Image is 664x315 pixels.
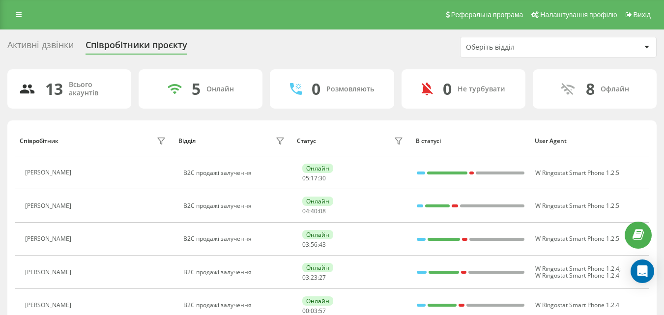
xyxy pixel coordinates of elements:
div: Open Intercom Messenger [631,259,654,283]
span: W Ringostat Smart Phone 1.2.5 [535,201,619,210]
div: Статус [297,138,316,144]
div: User Agent [535,138,644,144]
span: 00 [302,307,309,315]
div: : : [302,308,326,315]
div: Онлайн [302,263,333,272]
span: Вихід [634,11,651,19]
span: 30 [319,174,326,182]
div: 0 [312,80,320,98]
div: 0 [443,80,452,98]
div: [PERSON_NAME] [25,302,74,309]
span: Налаштування профілю [540,11,617,19]
div: : : [302,175,326,182]
div: 13 [45,80,63,98]
div: Всього акаунтів [69,81,119,97]
div: B2C продажі залучення [183,302,287,309]
span: 56 [311,240,318,249]
div: Оберіть відділ [466,43,583,52]
div: Співробітник [20,138,58,144]
span: 03 [311,307,318,315]
div: [PERSON_NAME] [25,202,74,209]
div: B2C продажі залучення [183,235,287,242]
div: Онлайн [302,230,333,239]
span: 57 [319,307,326,315]
span: 08 [319,207,326,215]
div: Розмовляють [326,85,374,93]
div: В статусі [416,138,525,144]
span: W Ringostat Smart Phone 1.2.5 [535,169,619,177]
span: W Ringostat Smart Phone 1.2.4 [535,301,619,309]
div: 5 [192,80,201,98]
div: Онлайн [206,85,234,93]
div: [PERSON_NAME] [25,269,74,276]
span: 17 [311,174,318,182]
span: 04 [302,207,309,215]
div: Офлайн [601,85,629,93]
div: [PERSON_NAME] [25,235,74,242]
div: Не турбувати [458,85,505,93]
div: Онлайн [302,296,333,306]
span: 03 [302,273,309,282]
div: 8 [586,80,595,98]
span: W Ringostat Smart Phone 1.2.4 [535,271,619,280]
span: 43 [319,240,326,249]
div: Активні дзвінки [7,40,74,55]
div: Відділ [178,138,196,144]
span: 40 [311,207,318,215]
div: [PERSON_NAME] [25,169,74,176]
span: 27 [319,273,326,282]
span: W Ringostat Smart Phone 1.2.4 [535,264,619,273]
div: B2C продажі залучення [183,170,287,176]
div: B2C продажі залучення [183,269,287,276]
div: : : [302,274,326,281]
span: 03 [302,240,309,249]
div: Співробітники проєкту [86,40,187,55]
div: Онлайн [302,164,333,173]
span: 05 [302,174,309,182]
span: Реферальна програма [451,11,523,19]
div: : : [302,208,326,215]
div: : : [302,241,326,248]
div: B2C продажі залучення [183,202,287,209]
span: W Ringostat Smart Phone 1.2.5 [535,234,619,243]
span: 23 [311,273,318,282]
div: Онлайн [302,197,333,206]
